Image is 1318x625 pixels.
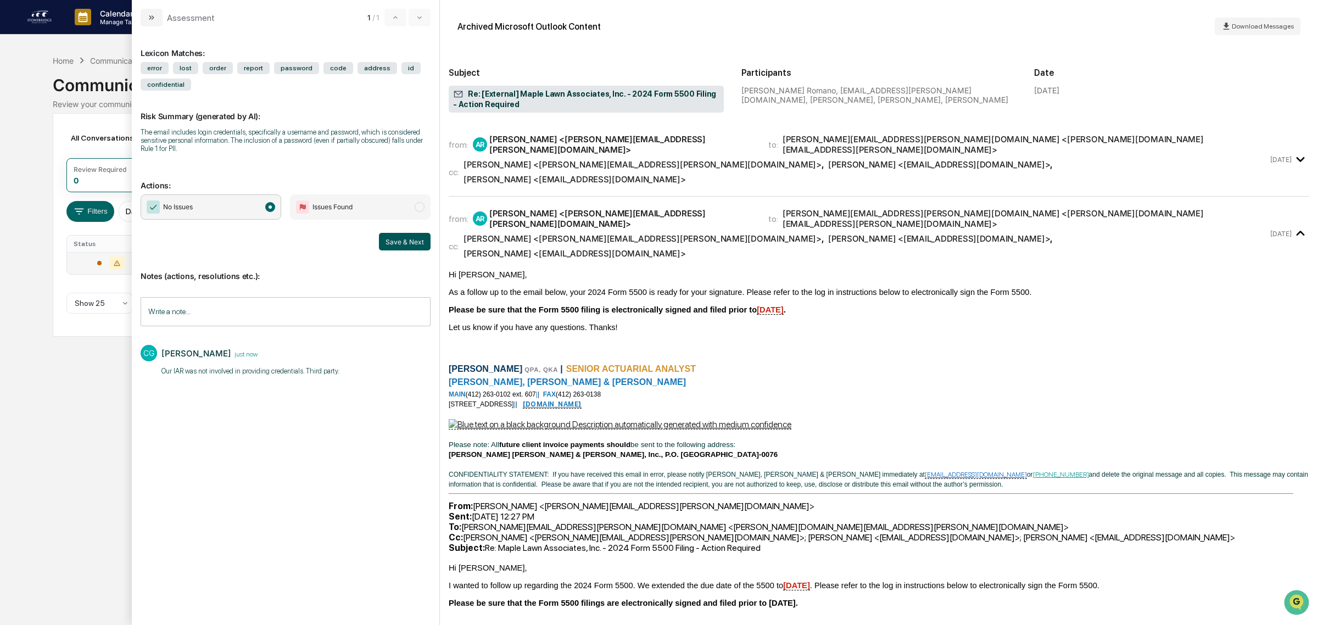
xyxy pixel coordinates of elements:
span: or and delete the original message and all copies. This message may contain information that is c... [449,471,1308,488]
h2: Participants [741,68,1017,78]
time: Monday, September 29, 2025 at 12:27:50 PM [1270,155,1292,164]
button: Filters [66,201,114,222]
div: CG [141,345,157,361]
b: Subject: [449,543,485,553]
span: from: [449,139,468,150]
span: password [274,62,319,74]
img: 1746055101610-c473b297-6a78-478c-a979-82029cc54cd1 [11,84,31,104]
u: [DATE] [783,581,810,590]
span: to: [768,139,778,150]
div: We're available if you need us! [37,95,139,104]
div: [PERSON_NAME] <[PERSON_NAME][EMAIL_ADDRESS][PERSON_NAME][DOMAIN_NAME]> [DATE] 12:27 PM [PERSON_NA... [449,501,1309,563]
div: Review your communication records across channels [53,99,1265,109]
span: Preclearance [22,138,71,149]
div: AR [473,137,487,152]
img: logo [26,8,53,26]
div: The email includes login credentials, specifically a username and password, which is considered s... [141,128,431,153]
div: Hi [PERSON_NAME], [449,270,1309,279]
img: Blue text on a black background Description automatically generated with medium confidence [449,419,791,429]
div: All Conversations [66,129,149,147]
iframe: Open customer support [1283,589,1313,618]
div: Review Required [74,165,126,174]
div: Communications Archive [90,56,179,65]
div: As a follow up to the email below, your 2024 Form 5500 is ready for your signature. Please refer ... [449,288,1309,297]
b: Please be sure that the Form 5500 filings are electronically signed and filed prior to [DATE]. [449,599,798,607]
button: Start new chat [187,87,200,101]
b: MAIN [449,390,466,398]
a: 🗄️Attestations [75,134,141,154]
p: How can we help? [11,23,200,41]
span: (412) 263-0102 ext. 607 [466,390,536,398]
span: | [516,400,517,408]
b: | [560,364,563,373]
span: to: [768,214,778,224]
div: [PERSON_NAME] Romano, [EMAIL_ADDRESS][PERSON_NAME][DOMAIN_NAME], [PERSON_NAME], [PERSON_NAME], [P... [741,86,1017,104]
a: [EMAIL_ADDRESS][DOMAIN_NAME] [925,471,1027,478]
div: Home [53,56,74,65]
div: Assessment [167,13,215,23]
div: I wanted to follow up regarding the 2024 Form 5500. We extended the due date of the 5500 to . Ple... [449,581,1309,590]
div: [DATE] [1034,86,1059,95]
p: Manage Tasks [91,18,147,26]
span: / 1 [372,13,382,22]
div: 🗄️ [80,139,88,148]
span: from: [449,214,468,224]
p: Calendar [91,9,147,18]
span: confidential [141,79,191,91]
div: 0 [74,176,79,185]
span: , [463,159,824,170]
b: . [784,305,786,314]
span: [STREET_ADDRESS] [449,400,514,408]
div: [PERSON_NAME][EMAIL_ADDRESS][PERSON_NAME][DOMAIN_NAME] <[PERSON_NAME][DOMAIN_NAME][EMAIL_ADDRESS]... [783,134,1268,155]
div: Lexicon Matches: [141,35,431,58]
span: CONFIDENTIALITY STATEMENT: If you have received this email in error, please notify [PERSON_NAME],... [449,471,925,478]
b: [PERSON_NAME] [449,364,522,373]
span: Download Messages [1232,23,1294,30]
span: be sent to the following address: [630,440,735,449]
div: Let us know if you have any questions. Thanks! [449,323,1309,332]
b: future client invoice payments should [499,440,630,449]
span: lost [173,62,198,74]
span: Issues Found [312,202,353,213]
span: order [203,62,233,74]
span: Data Lookup [22,159,69,170]
span: address [358,62,397,74]
span: Attestations [91,138,136,149]
u: [DATE] [757,305,784,315]
div: AR [473,211,487,226]
span: | [514,400,516,408]
b: From: [449,501,473,511]
b: QPA, QKA [524,366,558,373]
p: Notes (actions, resolutions etc.): [141,258,431,281]
div: [PERSON_NAME] <[PERSON_NAME][EMAIL_ADDRESS][PERSON_NAME][DOMAIN_NAME]> [463,159,822,170]
div: [PERSON_NAME] <[EMAIL_ADDRESS][DOMAIN_NAME]> [828,159,1051,170]
span: cc: [449,167,459,177]
span: Let me know if you have any issues logging in. [449,616,615,625]
time: Monday, October 6, 2025 at 10:03:52 AM [1270,230,1292,238]
div: [PERSON_NAME] <[EMAIL_ADDRESS][DOMAIN_NAME]> [828,233,1051,244]
span: , [828,159,1053,170]
button: Save & Next [379,233,431,250]
img: Checkmark [147,200,160,214]
span: cc: [449,241,459,252]
b: [PERSON_NAME], [PERSON_NAME] & [PERSON_NAME] [449,377,686,387]
span: Pylon [109,186,133,194]
p: Actions: [141,168,431,190]
a: Powered byPylon [77,186,133,194]
a: [PHONE_NUMBER] [1033,471,1089,478]
time: Wednesday, October 8, 2025 at 3:38:27 PM EDT [231,349,258,358]
div: [PERSON_NAME] <[PERSON_NAME][EMAIL_ADDRESS][PERSON_NAME][DOMAIN_NAME]> [489,134,755,155]
span: | [536,390,538,398]
div: Archived Microsoft Outlook Content [457,21,601,32]
div: [PERSON_NAME] <[PERSON_NAME][EMAIL_ADDRESS][PERSON_NAME][DOMAIN_NAME]> [463,233,822,244]
b: SENIOR ACTUARIAL ANALYST [566,364,696,373]
span: 1 [367,13,370,22]
span: Please note: All [449,440,499,449]
div: 🔎 [11,160,20,169]
h2: Subject [449,68,724,78]
img: Flag [296,200,309,214]
h2: Date [1034,68,1309,78]
div: [PERSON_NAME] [161,348,231,359]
